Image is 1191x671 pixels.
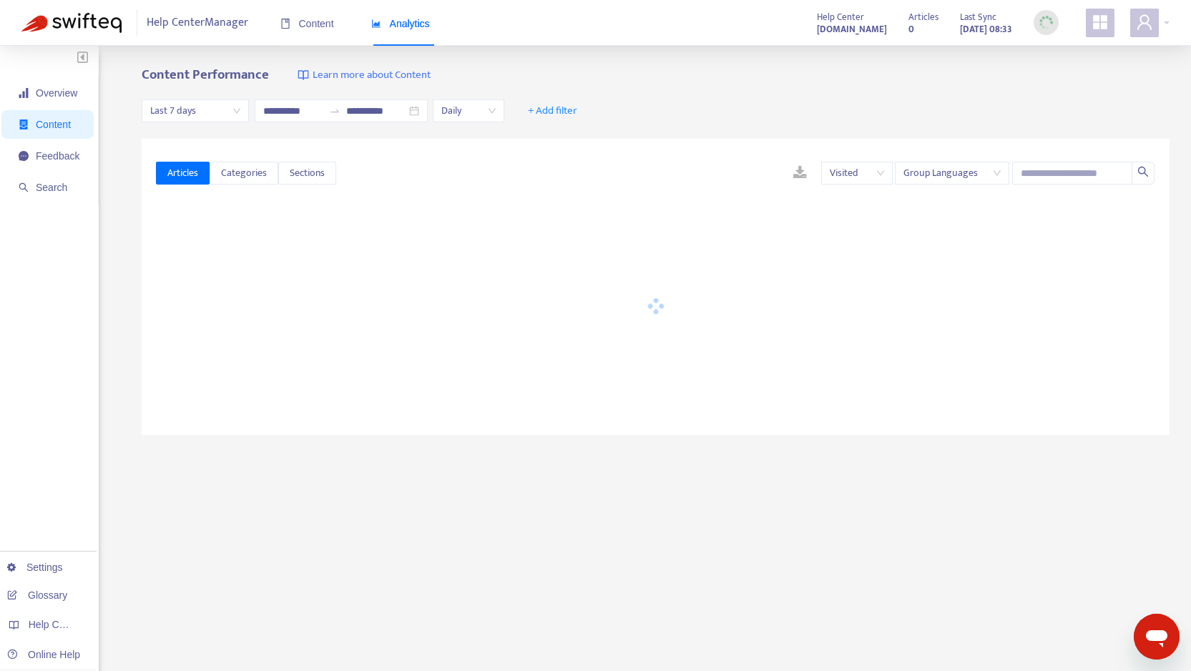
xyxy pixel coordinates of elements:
span: Help Centers [29,619,87,630]
button: Categories [210,162,278,185]
span: Last Sync [960,9,996,25]
span: container [19,119,29,129]
button: Sections [278,162,336,185]
span: Learn more about Content [313,67,431,84]
span: appstore [1092,14,1109,31]
strong: 0 [908,21,914,37]
span: message [19,151,29,161]
span: Sections [290,165,325,181]
button: + Add filter [517,99,588,122]
span: search [1137,166,1149,177]
b: Content Performance [142,64,269,86]
span: book [280,19,290,29]
a: Glossary [7,589,67,601]
span: Daily [441,100,496,122]
span: Content [36,119,71,130]
span: Search [36,182,67,193]
span: to [329,105,340,117]
span: Feedback [36,150,79,162]
span: Group Languages [903,162,1001,184]
span: signal [19,88,29,98]
span: search [19,182,29,192]
strong: [DATE] 08:33 [960,21,1012,37]
img: image-link [298,69,309,81]
a: Online Help [7,649,80,660]
iframe: Button to launch messaging window [1134,614,1180,660]
span: Articles [167,165,198,181]
span: swap-right [329,105,340,117]
img: sync_loading.0b5143dde30e3a21642e.gif [1037,14,1055,31]
span: Overview [36,87,77,99]
span: user [1136,14,1153,31]
span: + Add filter [528,102,577,119]
span: Articles [908,9,938,25]
img: Swifteq [21,13,122,33]
a: Learn more about Content [298,67,431,84]
a: [DOMAIN_NAME] [817,21,887,37]
span: Categories [221,165,267,181]
span: area-chart [371,19,381,29]
span: Content [280,18,334,29]
span: Help Center Manager [147,9,248,36]
span: Visited [830,162,884,184]
span: Help Center [817,9,864,25]
button: Articles [156,162,210,185]
a: Settings [7,562,63,573]
span: Analytics [371,18,430,29]
span: Last 7 days [150,100,240,122]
